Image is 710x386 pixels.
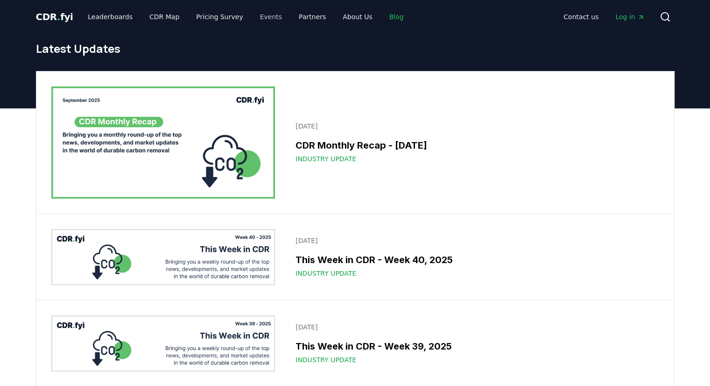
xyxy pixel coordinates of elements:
[295,339,653,353] h3: This Week in CDR - Week 39, 2025
[295,236,653,245] p: [DATE]
[142,8,187,25] a: CDR Map
[290,230,659,284] a: [DATE]This Week in CDR - Week 40, 2025Industry Update
[189,8,250,25] a: Pricing Survey
[290,317,659,370] a: [DATE]This Week in CDR - Week 39, 2025Industry Update
[556,8,606,25] a: Contact us
[253,8,289,25] a: Events
[608,8,652,25] a: Log in
[291,8,333,25] a: Partners
[556,8,652,25] nav: Main
[36,11,73,22] span: CDR fyi
[615,12,644,21] span: Log in
[80,8,140,25] a: Leaderboards
[36,10,73,23] a: CDR.fyi
[295,253,653,267] h3: This Week in CDR - Week 40, 2025
[36,41,675,56] h1: Latest Updates
[51,229,275,285] img: This Week in CDR - Week 40, 2025 blog post image
[295,122,653,131] p: [DATE]
[295,322,653,332] p: [DATE]
[382,8,411,25] a: Blog
[51,86,275,199] img: CDR Monthly Recap - September 2025 blog post image
[57,11,60,22] span: .
[335,8,380,25] a: About Us
[295,269,356,278] span: Industry Update
[295,154,356,164] span: Industry Update
[80,8,411,25] nav: Main
[295,138,653,152] h3: CDR Monthly Recap - [DATE]
[295,355,356,365] span: Industry Update
[51,315,275,372] img: This Week in CDR - Week 39, 2025 blog post image
[290,116,659,169] a: [DATE]CDR Monthly Recap - [DATE]Industry Update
